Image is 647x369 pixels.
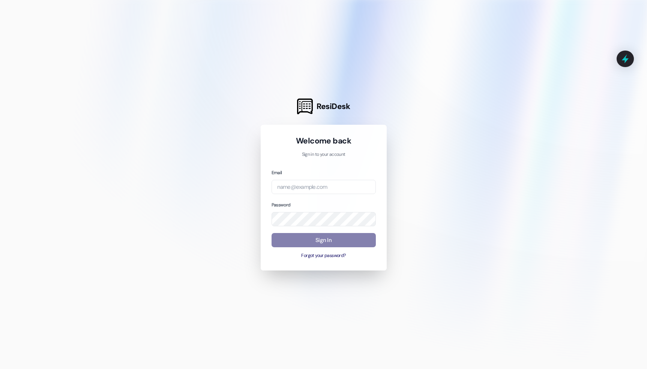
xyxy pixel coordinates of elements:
img: ResiDesk Logo [297,99,313,114]
p: Sign in to your account [272,151,376,158]
span: ResiDesk [317,101,350,112]
input: name@example.com [272,180,376,194]
label: Email [272,170,282,176]
label: Password [272,202,291,208]
button: Sign In [272,233,376,248]
button: Forgot your password? [272,252,376,259]
h1: Welcome back [272,136,376,146]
